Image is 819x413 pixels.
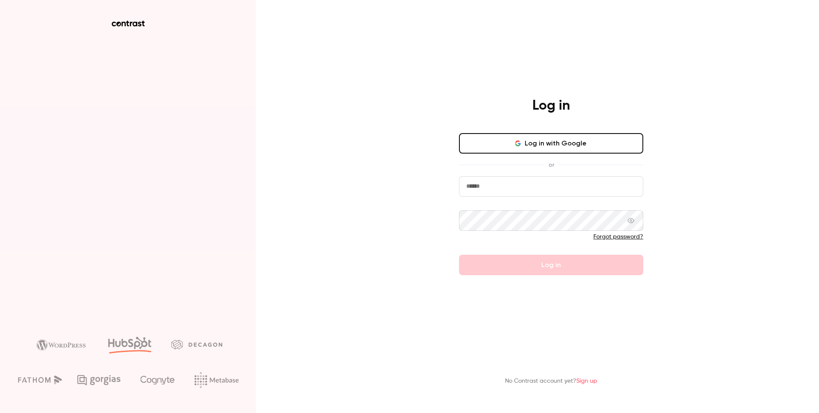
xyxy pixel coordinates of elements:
[459,133,643,154] button: Log in with Google
[576,378,597,384] a: Sign up
[544,160,558,169] span: or
[532,97,570,114] h4: Log in
[505,377,597,386] p: No Contrast account yet?
[593,234,643,240] a: Forgot password?
[171,340,222,349] img: decagon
